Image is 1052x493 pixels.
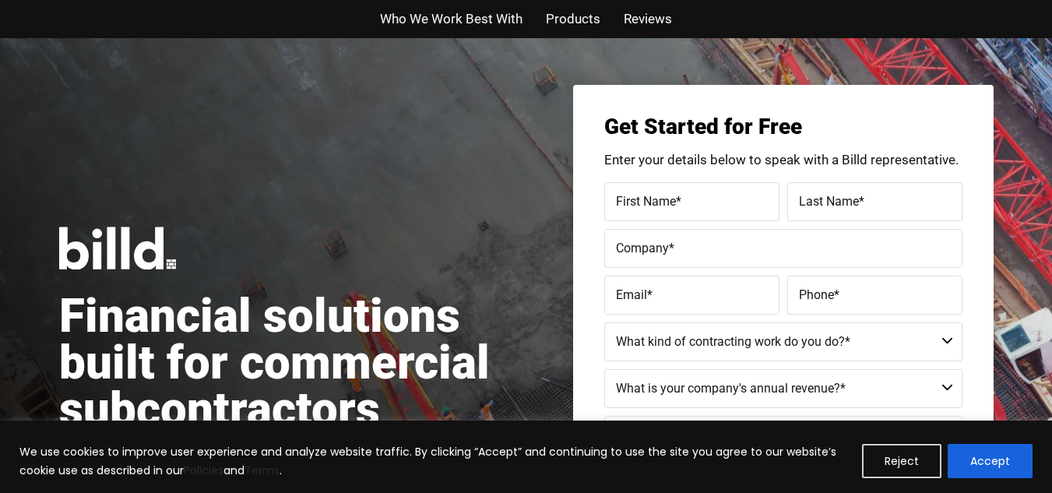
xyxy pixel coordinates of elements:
[184,463,223,478] a: Policies
[19,442,850,480] p: We use cookies to improve user experience and analyze website traffic. By clicking “Accept” and c...
[546,8,600,30] a: Products
[616,287,647,301] span: Email
[799,287,834,301] span: Phone
[604,116,962,138] h3: Get Started for Free
[604,153,962,167] p: Enter your details below to speak with a Billd representative.
[948,444,1033,478] button: Accept
[624,8,672,30] a: Reviews
[862,444,941,478] button: Reject
[799,193,859,208] span: Last Name
[59,293,526,433] h1: Financial solutions built for commercial subcontractors
[616,193,676,208] span: First Name
[616,240,669,255] span: Company
[380,8,522,30] a: Who We Work Best With
[245,463,280,478] a: Terms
